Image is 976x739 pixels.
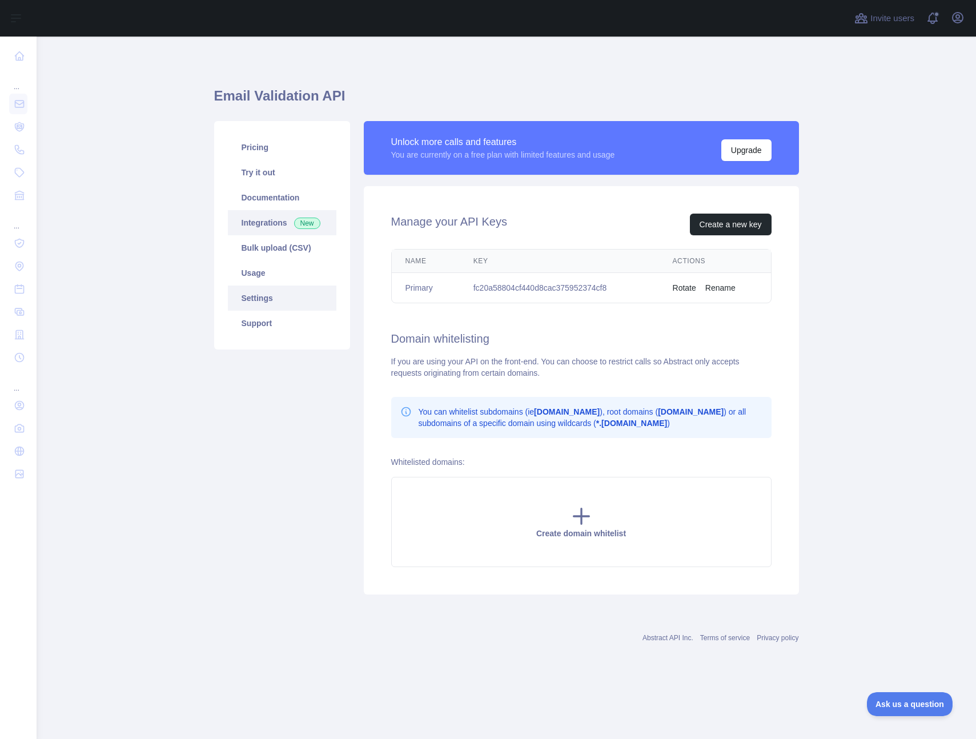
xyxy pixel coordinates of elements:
[228,135,336,160] a: Pricing
[690,214,772,235] button: Create a new key
[536,529,626,538] span: Create domain whitelist
[700,634,750,642] a: Terms of service
[392,250,460,273] th: Name
[391,356,772,379] div: If you are using your API on the front-end. You can choose to restrict calls so Abstract only acc...
[214,87,799,114] h1: Email Validation API
[673,282,696,294] button: Rotate
[391,214,507,235] h2: Manage your API Keys
[228,311,336,336] a: Support
[228,286,336,311] a: Settings
[391,457,465,467] label: Whitelisted domains:
[228,160,336,185] a: Try it out
[460,250,659,273] th: Key
[658,407,724,416] b: [DOMAIN_NAME]
[9,69,27,91] div: ...
[642,634,693,642] a: Abstract API Inc.
[9,370,27,393] div: ...
[659,250,771,273] th: Actions
[228,260,336,286] a: Usage
[460,273,659,303] td: fc20a58804cf440d8cac375952374cf8
[870,12,914,25] span: Invite users
[721,139,772,161] button: Upgrade
[228,235,336,260] a: Bulk upload (CSV)
[391,149,615,160] div: You are currently on a free plan with limited features and usage
[419,406,762,429] p: You can whitelist subdomains (ie ), root domains ( ) or all subdomains of a specific domain using...
[757,634,798,642] a: Privacy policy
[228,210,336,235] a: Integrations New
[9,208,27,231] div: ...
[391,135,615,149] div: Unlock more calls and features
[392,273,460,303] td: Primary
[534,407,600,416] b: [DOMAIN_NAME]
[391,331,772,347] h2: Domain whitelisting
[705,282,736,294] button: Rename
[228,185,336,210] a: Documentation
[852,9,917,27] button: Invite users
[867,692,953,716] iframe: Toggle Customer Support
[596,419,667,428] b: *.[DOMAIN_NAME]
[294,218,320,229] span: New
